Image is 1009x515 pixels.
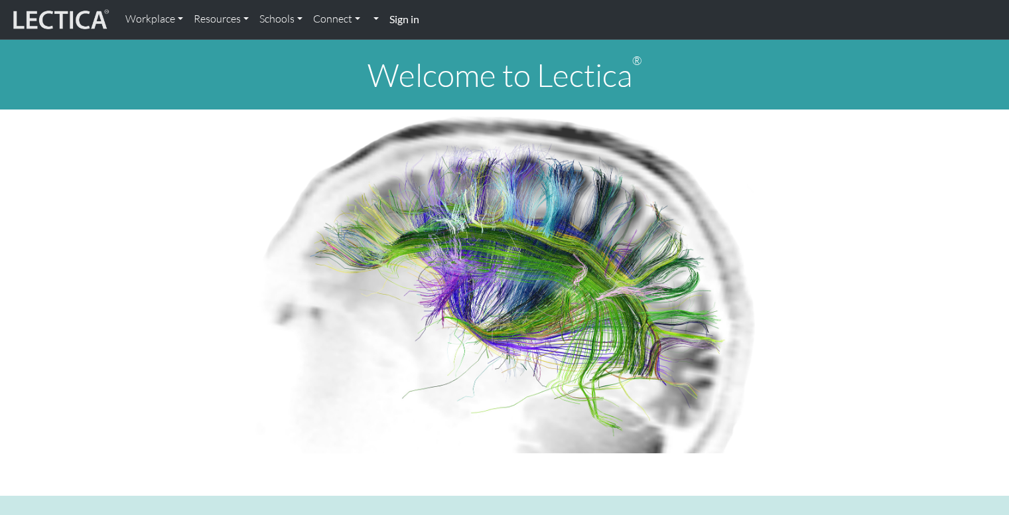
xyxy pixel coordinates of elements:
[188,5,254,33] a: Resources
[247,110,763,453] img: Human Connectome Project Image
[308,5,366,33] a: Connect
[389,13,419,25] strong: Sign in
[120,5,188,33] a: Workplace
[10,7,109,33] img: lecticalive
[384,5,425,34] a: Sign in
[254,5,308,33] a: Schools
[632,53,642,68] sup: ®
